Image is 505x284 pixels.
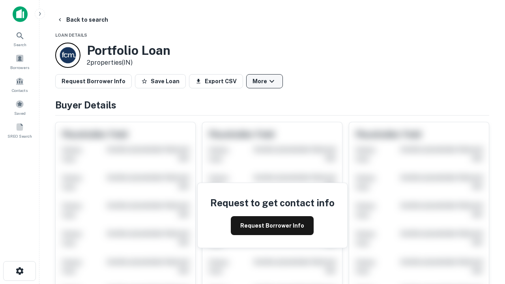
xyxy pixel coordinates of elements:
[13,41,26,48] span: Search
[210,196,335,210] h4: Request to get contact info
[7,133,32,139] span: SREO Search
[189,74,243,88] button: Export CSV
[2,97,37,118] a: Saved
[14,110,26,116] span: Saved
[2,51,37,72] a: Borrowers
[466,221,505,259] iframe: Chat Widget
[87,43,170,58] h3: Portfolio Loan
[55,74,132,88] button: Request Borrower Info
[135,74,186,88] button: Save Loan
[231,216,314,235] button: Request Borrower Info
[10,64,29,71] span: Borrowers
[2,74,37,95] a: Contacts
[55,33,87,37] span: Loan Details
[12,87,28,93] span: Contacts
[2,120,37,141] a: SREO Search
[246,74,283,88] button: More
[55,98,489,112] h4: Buyer Details
[87,58,170,67] p: 2 properties (IN)
[54,13,111,27] button: Back to search
[13,6,28,22] img: capitalize-icon.png
[2,28,37,49] a: Search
